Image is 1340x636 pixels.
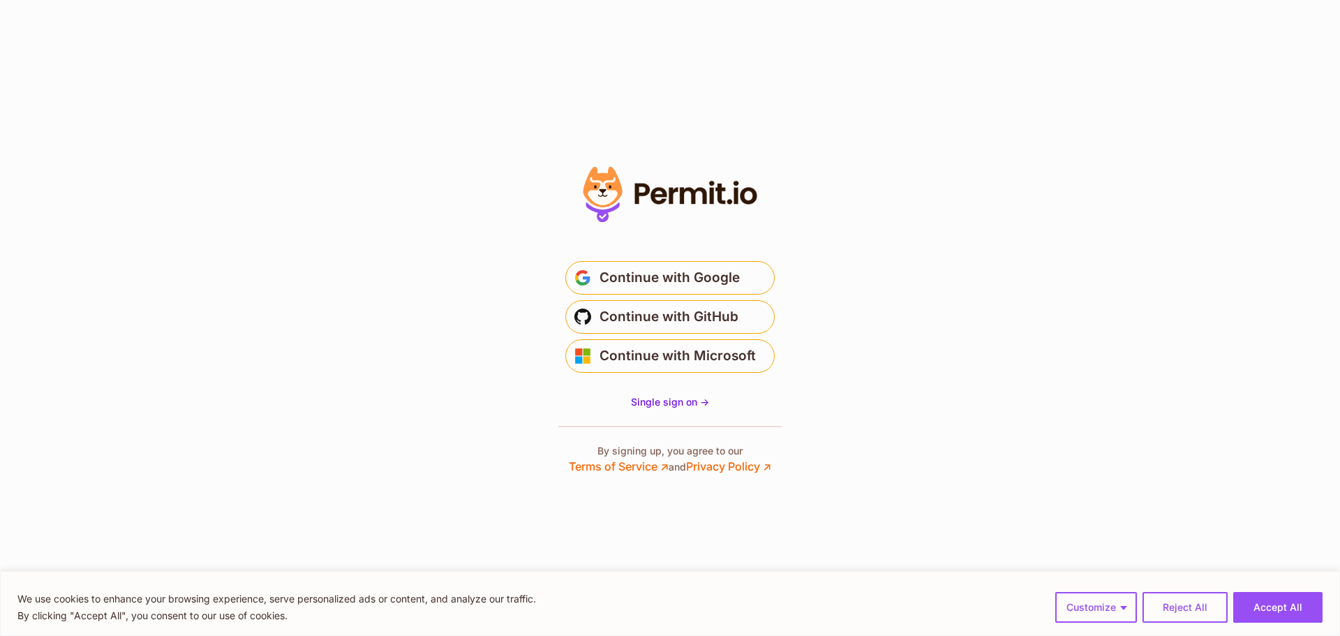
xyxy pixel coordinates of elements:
button: Continue with GitHub [565,300,775,334]
p: By signing up, you agree to our and [569,444,771,475]
button: Continue with Google [565,261,775,295]
button: Reject All [1142,592,1228,623]
a: Single sign on -> [631,395,709,409]
p: By clicking "Accept All", you consent to our use of cookies. [17,607,536,624]
button: Accept All [1233,592,1323,623]
p: We use cookies to enhance your browsing experience, serve personalized ads or content, and analyz... [17,591,536,607]
span: Continue with Google [600,267,740,289]
a: Terms of Service ↗ [569,459,669,473]
button: Customize [1055,592,1137,623]
span: Single sign on -> [631,396,709,408]
span: Continue with GitHub [600,306,738,328]
span: Continue with Microsoft [600,345,756,367]
a: Privacy Policy ↗ [686,459,771,473]
button: Continue with Microsoft [565,339,775,373]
